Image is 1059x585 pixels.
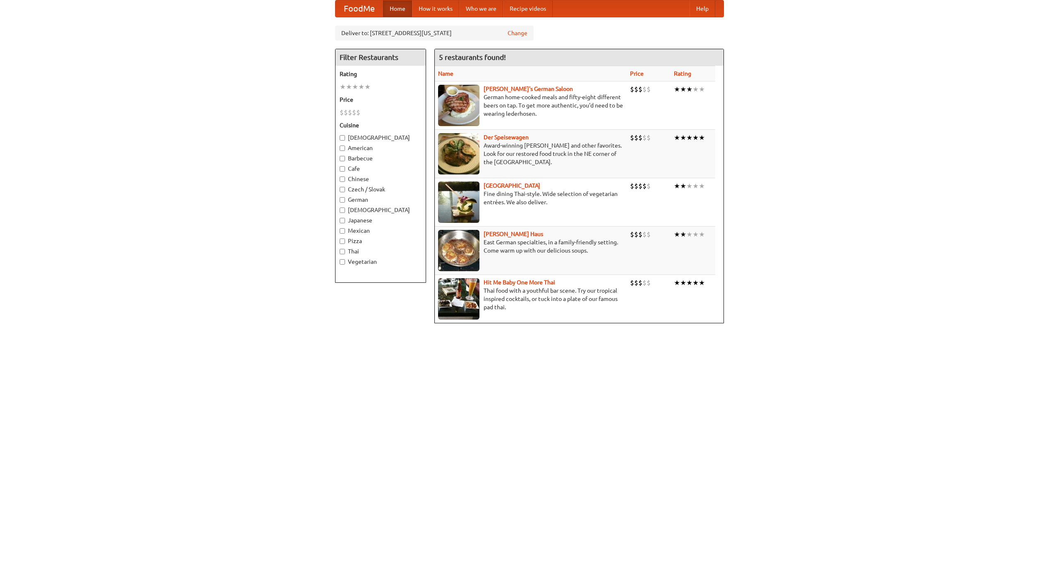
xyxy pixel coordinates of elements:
li: $ [638,278,642,287]
li: $ [634,181,638,191]
li: ★ [699,85,705,94]
label: American [340,144,422,152]
input: [DEMOGRAPHIC_DATA] [340,135,345,141]
li: ★ [692,133,699,142]
li: ★ [699,181,705,191]
li: ★ [674,230,680,239]
li: $ [638,181,642,191]
a: Help [690,0,715,17]
li: $ [642,230,647,239]
li: ★ [674,181,680,191]
input: Barbecue [340,156,345,161]
li: ★ [680,278,686,287]
li: ★ [674,133,680,142]
li: $ [356,108,360,117]
li: $ [638,133,642,142]
img: speisewagen.jpg [438,133,479,174]
li: ★ [346,82,352,91]
a: [PERSON_NAME] Haus [484,231,543,237]
li: ★ [686,278,692,287]
input: Pizza [340,239,345,244]
label: [DEMOGRAPHIC_DATA] [340,134,422,142]
a: How it works [412,0,459,17]
a: [PERSON_NAME]'s German Saloon [484,86,573,92]
a: Name [438,70,453,77]
a: [GEOGRAPHIC_DATA] [484,182,540,189]
a: Price [630,70,644,77]
li: ★ [692,181,699,191]
li: $ [647,230,651,239]
img: satay.jpg [438,181,479,223]
label: Cafe [340,165,422,173]
li: $ [642,278,647,287]
label: Czech / Slovak [340,185,422,193]
label: Thai [340,247,422,255]
li: $ [634,278,638,287]
li: ★ [692,230,699,239]
li: ★ [686,230,692,239]
li: $ [642,85,647,94]
li: $ [630,278,634,287]
li: ★ [686,133,692,142]
li: $ [340,108,344,117]
input: Czech / Slovak [340,187,345,192]
input: American [340,146,345,151]
li: ★ [699,278,705,287]
li: ★ [680,133,686,142]
li: $ [638,230,642,239]
h5: Cuisine [340,121,422,129]
div: Deliver to: [STREET_ADDRESS][US_STATE] [335,26,534,41]
label: Chinese [340,175,422,183]
li: ★ [680,181,686,191]
a: Recipe videos [503,0,553,17]
label: Japanese [340,216,422,224]
label: Mexican [340,227,422,235]
li: ★ [699,230,705,239]
a: Home [383,0,412,17]
li: ★ [686,181,692,191]
li: $ [630,133,634,142]
input: Vegetarian [340,259,345,265]
li: $ [647,278,651,287]
li: $ [634,230,638,239]
li: $ [344,108,348,117]
p: Award-winning [PERSON_NAME] and other favorites. Look for our restored food truck in the NE corne... [438,141,623,166]
a: Rating [674,70,691,77]
img: babythai.jpg [438,278,479,320]
li: $ [352,108,356,117]
p: Thai food with a youthful bar scene. Try our tropical inspired cocktails, or tuck into a plate of... [438,287,623,311]
li: ★ [674,278,680,287]
li: ★ [352,82,358,91]
a: FoodMe [335,0,383,17]
ng-pluralize: 5 restaurants found! [439,53,506,61]
li: $ [630,230,634,239]
label: Barbecue [340,154,422,162]
a: Hit Me Baby One More Thai [484,279,555,286]
label: Vegetarian [340,258,422,266]
li: $ [348,108,352,117]
p: Fine dining Thai-style. Wide selection of vegetarian entrées. We also deliver. [438,190,623,206]
p: German home-cooked meals and fifty-eight different beers on tap. To get more authentic, you'd nee... [438,93,623,118]
a: Der Speisewagen [484,134,529,141]
input: Thai [340,249,345,254]
li: ★ [674,85,680,94]
input: Chinese [340,177,345,182]
li: ★ [340,82,346,91]
li: $ [647,85,651,94]
label: Pizza [340,237,422,245]
input: Cafe [340,166,345,172]
h4: Filter Restaurants [335,49,426,66]
li: $ [638,85,642,94]
li: ★ [686,85,692,94]
img: esthers.jpg [438,85,479,126]
li: ★ [699,133,705,142]
li: $ [634,85,638,94]
label: German [340,196,422,204]
li: ★ [692,278,699,287]
input: [DEMOGRAPHIC_DATA] [340,208,345,213]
